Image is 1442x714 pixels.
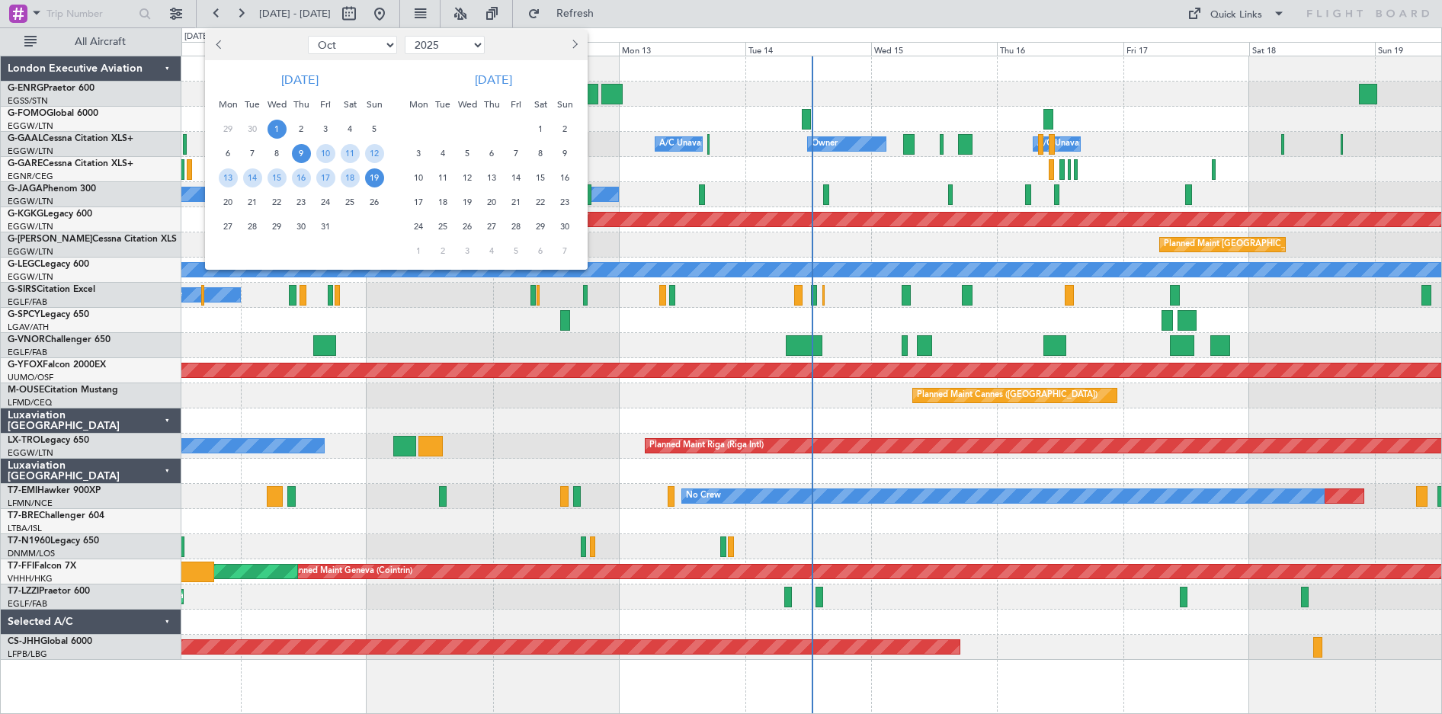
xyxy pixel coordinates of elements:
[289,165,313,190] div: 16-10-2025
[243,168,262,187] span: 14
[243,217,262,236] span: 28
[268,193,287,212] span: 22
[528,190,553,214] div: 22-11-2025
[434,168,453,187] span: 11
[566,33,582,57] button: Next month
[553,190,577,214] div: 23-11-2025
[362,92,386,117] div: Sun
[504,165,528,190] div: 14-11-2025
[313,117,338,141] div: 3-10-2025
[316,193,335,212] span: 24
[556,144,575,163] span: 9
[308,36,397,54] select: Select month
[434,217,453,236] span: 25
[409,242,428,261] span: 1
[243,193,262,212] span: 21
[553,165,577,190] div: 16-11-2025
[219,144,238,163] span: 6
[406,141,431,165] div: 3-11-2025
[405,36,485,54] select: Select year
[338,165,362,190] div: 18-10-2025
[365,144,384,163] span: 12
[362,190,386,214] div: 26-10-2025
[240,92,264,117] div: Tue
[292,168,311,187] span: 16
[264,92,289,117] div: Wed
[431,190,455,214] div: 18-11-2025
[406,165,431,190] div: 10-11-2025
[409,144,428,163] span: 3
[528,141,553,165] div: 8-11-2025
[458,168,477,187] span: 12
[455,165,479,190] div: 12-11-2025
[482,144,501,163] span: 6
[219,168,238,187] span: 13
[553,92,577,117] div: Sun
[458,193,477,212] span: 19
[268,168,287,187] span: 15
[316,168,335,187] span: 17
[362,117,386,141] div: 5-10-2025
[292,217,311,236] span: 30
[479,141,504,165] div: 6-11-2025
[528,165,553,190] div: 15-11-2025
[455,141,479,165] div: 5-11-2025
[406,214,431,239] div: 24-11-2025
[504,214,528,239] div: 28-11-2025
[504,239,528,263] div: 5-12-2025
[531,217,550,236] span: 29
[507,144,526,163] span: 7
[406,239,431,263] div: 1-12-2025
[528,117,553,141] div: 1-11-2025
[240,117,264,141] div: 30-9-2025
[507,217,526,236] span: 28
[431,141,455,165] div: 4-11-2025
[556,242,575,261] span: 7
[504,141,528,165] div: 7-11-2025
[479,92,504,117] div: Thu
[556,168,575,187] span: 16
[507,168,526,187] span: 14
[362,165,386,190] div: 19-10-2025
[338,117,362,141] div: 4-10-2025
[264,190,289,214] div: 22-10-2025
[455,214,479,239] div: 26-11-2025
[455,92,479,117] div: Wed
[289,141,313,165] div: 9-10-2025
[341,120,360,139] span: 4
[409,193,428,212] span: 17
[289,92,313,117] div: Thu
[313,165,338,190] div: 17-10-2025
[482,217,501,236] span: 27
[556,193,575,212] span: 23
[406,92,431,117] div: Mon
[553,117,577,141] div: 2-11-2025
[531,242,550,261] span: 6
[434,193,453,212] span: 18
[264,165,289,190] div: 15-10-2025
[211,33,228,57] button: Previous month
[482,168,501,187] span: 13
[240,141,264,165] div: 7-10-2025
[553,141,577,165] div: 9-11-2025
[479,214,504,239] div: 27-11-2025
[362,141,386,165] div: 12-10-2025
[243,120,262,139] span: 30
[406,190,431,214] div: 17-11-2025
[289,190,313,214] div: 23-10-2025
[553,214,577,239] div: 30-11-2025
[556,217,575,236] span: 30
[458,217,477,236] span: 26
[556,120,575,139] span: 2
[289,214,313,239] div: 30-10-2025
[268,120,287,139] span: 1
[507,242,526,261] span: 5
[313,190,338,214] div: 24-10-2025
[482,193,501,212] span: 20
[243,144,262,163] span: 7
[216,214,240,239] div: 27-10-2025
[504,190,528,214] div: 21-11-2025
[507,193,526,212] span: 21
[216,190,240,214] div: 20-10-2025
[292,144,311,163] span: 9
